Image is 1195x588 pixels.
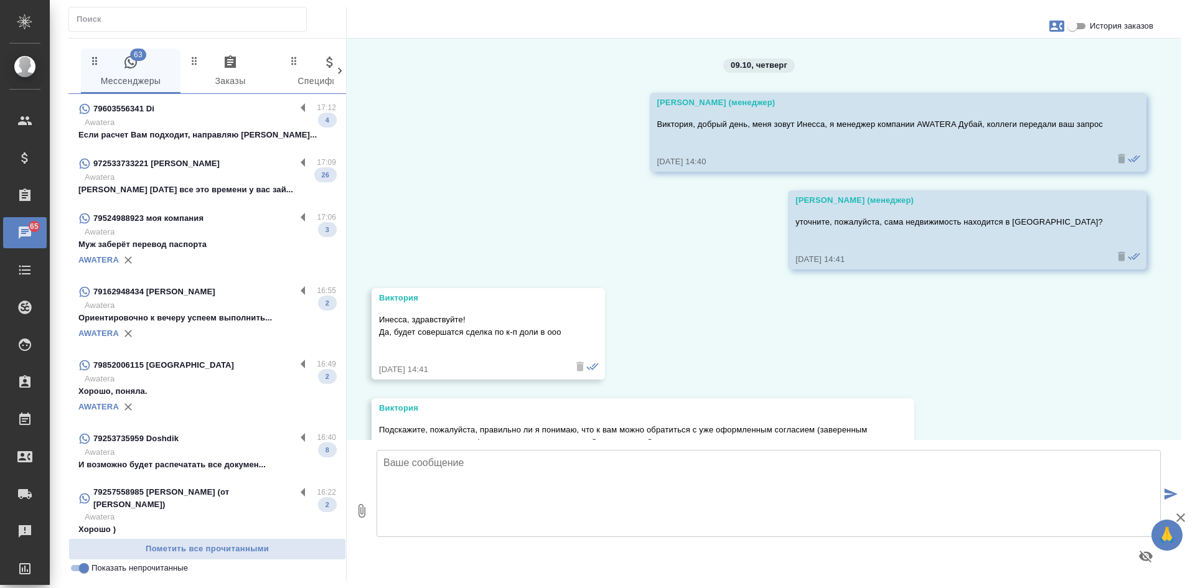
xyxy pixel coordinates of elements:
[93,103,154,115] p: 79603556341 Di
[317,211,336,223] p: 17:06
[85,511,336,523] p: Awatera
[317,101,336,114] p: 17:12
[379,402,871,414] div: Виктория
[78,329,119,338] a: AWATERA
[93,212,204,225] p: 79524988923 моя компания
[85,373,336,385] p: Awatera
[75,542,339,556] span: Пометить все прочитанными
[1042,11,1072,41] button: Заявки
[379,314,561,338] p: Инесса, здравствуйте! Да, будет совершатся сделка по к-п доли в ооо
[1156,522,1178,548] span: 🙏
[119,251,138,269] button: Удалить привязку
[657,118,1103,131] p: Виктория, добрый день, меня зовут Инесса, я менеджер компании AWATERA Дубай, коллеги передали ваш...
[189,55,200,67] svg: Зажми и перетащи, чтобы поменять порядок вкладок
[1151,520,1183,551] button: 🙏
[657,96,1103,109] div: [PERSON_NAME] (менеджер)
[78,459,336,471] p: И возможно будет распечатать все докумен...
[318,223,337,236] span: 3
[318,444,337,456] span: 8
[317,486,336,498] p: 16:22
[85,299,336,312] p: Awatera
[78,255,119,264] a: AWATERA
[318,297,337,309] span: 2
[379,424,871,461] p: Подскажите, пожалуйста, правильно ли я понимаю, что к вам можно обратиться с уже оформленным согл...
[379,292,561,304] div: Виктория
[379,363,561,376] div: [DATE] 14:41
[68,94,346,149] div: 79603556341 Di17:12AwateraЕсли расчет Вам подходит, направляю [PERSON_NAME]...4
[318,114,337,126] span: 4
[85,226,336,238] p: Awatera
[1090,20,1153,32] span: История заказов
[78,385,336,398] p: Хорошо, поняла.
[119,398,138,416] button: Удалить привязку
[318,498,337,511] span: 2
[288,55,372,89] span: Спецификации
[78,129,336,141] p: Если расчет Вам подходит, направляю [PERSON_NAME]...
[119,324,138,343] button: Удалить привязку
[78,523,336,536] p: Хорошо )
[85,171,336,184] p: Awatera
[314,169,337,181] span: 26
[795,253,1103,266] div: [DATE] 14:41
[91,562,188,574] span: Показать непрочитанные
[93,286,215,298] p: 79162948434 [PERSON_NAME]
[3,217,47,248] a: 65
[317,431,336,444] p: 16:40
[68,538,346,560] button: Пометить все прочитанными
[93,486,296,511] p: 79257558985 [PERSON_NAME] (от [PERSON_NAME])
[78,184,336,196] p: [PERSON_NAME] [DATE] все это времени у вас зай...
[731,59,787,72] p: 09.10, четверг
[317,358,336,370] p: 16:49
[93,157,220,170] p: 972533733221 [PERSON_NAME]
[130,49,146,61] span: 63
[88,55,173,89] span: Мессенджеры
[68,424,346,478] div: 79253735959 Doshdik16:40AwateraИ возможно будет распечатать все докумен...8
[78,402,119,411] a: AWATERA
[68,478,346,562] div: 79257558985 [PERSON_NAME] (от [PERSON_NAME])16:22AwateraХорошо )2AWATERA
[78,238,336,251] p: Муж заберёт перевод паспорта
[317,156,336,169] p: 17:09
[68,350,346,424] div: 79852006115 [GEOGRAPHIC_DATA]16:49AwateraХорошо, поняла.2AWATERA
[795,194,1103,207] div: [PERSON_NAME] (менеджер)
[288,55,300,67] svg: Зажми и перетащи, чтобы поменять порядок вкладок
[89,55,101,67] svg: Зажми и перетащи, чтобы поменять порядок вкладок
[85,116,336,129] p: Awatera
[77,11,306,28] input: Поиск
[78,312,336,324] p: Ориентировочно к вечеру успеем выполнить...
[317,284,336,297] p: 16:55
[657,156,1103,168] div: [DATE] 14:40
[22,220,46,233] span: 65
[93,432,179,445] p: 79253735959 Doshdik
[85,446,336,459] p: Awatera
[188,55,273,89] span: Заказы
[318,370,337,383] span: 2
[68,203,346,277] div: 79524988923 моя компания17:06AwateraМуж заберёт перевод паспорта3AWATERA
[795,216,1103,228] p: уточните, пожалуйста, сама недвижимость находится в [GEOGRAPHIC_DATA]?
[68,149,346,203] div: 972533733221 [PERSON_NAME]17:09Awatera[PERSON_NAME] [DATE] все это времени у вас зай...26
[1131,541,1161,571] button: Предпросмотр
[68,277,346,350] div: 79162948434 [PERSON_NAME]16:55AwateraОриентировочно к вечеру успеем выполнить...2AWATERA
[93,359,234,371] p: 79852006115 [GEOGRAPHIC_DATA]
